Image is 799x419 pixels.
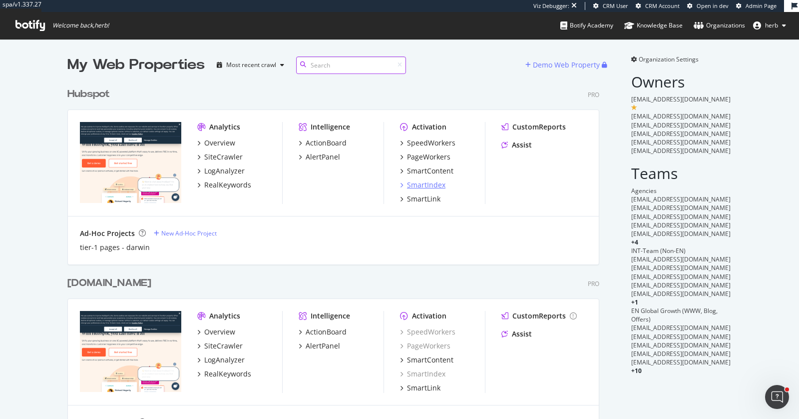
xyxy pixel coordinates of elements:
span: CRM User [603,2,628,9]
div: ActionBoard [306,138,347,148]
div: Overview [204,327,235,337]
div: SmartContent [407,166,453,176]
div: My Web Properties [67,55,205,75]
a: Open in dev [687,2,729,10]
div: Hubspot [67,87,110,101]
span: [EMAIL_ADDRESS][DOMAIN_NAME] [631,112,731,120]
a: CRM User [593,2,628,10]
a: SiteCrawler [197,152,243,162]
a: RealKeywords [197,369,251,379]
a: Botify Academy [560,12,613,39]
span: [EMAIL_ADDRESS][DOMAIN_NAME] [631,281,731,289]
a: LogAnalyzer [197,166,245,176]
a: PageWorkers [400,341,450,351]
a: CustomReports [501,311,577,321]
div: Pro [588,90,599,99]
span: [EMAIL_ADDRESS][DOMAIN_NAME] [631,229,731,238]
span: [EMAIL_ADDRESS][DOMAIN_NAME] [631,203,731,212]
span: Open in dev [697,2,729,9]
a: New Ad-Hoc Project [154,229,217,237]
div: LogAnalyzer [204,355,245,365]
div: SpeedWorkers [407,138,455,148]
button: Most recent crawl [213,57,288,73]
div: Demo Web Property [533,60,600,70]
span: [EMAIL_ADDRESS][DOMAIN_NAME] [631,255,731,263]
a: SmartContent [400,166,453,176]
a: Assist [501,329,532,339]
span: [EMAIL_ADDRESS][DOMAIN_NAME] [631,358,731,366]
span: [EMAIL_ADDRESS][DOMAIN_NAME] [631,138,731,146]
div: Activation [412,311,446,321]
a: [DOMAIN_NAME] [67,276,155,290]
span: Organization Settings [639,55,699,63]
span: + 4 [631,238,638,246]
span: CRM Account [645,2,680,9]
a: SmartLink [400,383,440,393]
span: [EMAIL_ADDRESS][DOMAIN_NAME] [631,146,731,155]
span: [EMAIL_ADDRESS][DOMAIN_NAME] [631,289,731,298]
span: Admin Page [746,2,777,9]
span: + 1 [631,298,638,306]
a: SpeedWorkers [400,327,455,337]
a: ActionBoard [299,327,347,337]
a: Demo Web Property [525,60,602,69]
div: Agencies [631,186,732,195]
a: Hubspot [67,87,114,101]
a: SiteCrawler [197,341,243,351]
div: [DOMAIN_NAME] [67,276,151,290]
span: [EMAIL_ADDRESS][DOMAIN_NAME] [631,221,731,229]
a: SmartContent [400,355,453,365]
button: herb [745,17,794,33]
a: SmartIndex [400,180,445,190]
a: CRM Account [636,2,680,10]
span: [EMAIL_ADDRESS][DOMAIN_NAME] [631,341,731,349]
div: LogAnalyzer [204,166,245,176]
div: Intelligence [311,122,350,132]
div: RealKeywords [204,369,251,379]
a: SmartIndex [400,369,445,379]
button: Demo Web Property [525,57,602,73]
div: CustomReports [512,122,566,132]
a: PageWorkers [400,152,450,162]
div: Overview [204,138,235,148]
a: Organizations [694,12,745,39]
div: Knowledge Base [624,20,683,30]
span: [EMAIL_ADDRESS][DOMAIN_NAME] [631,272,731,281]
div: Most recent crawl [226,62,276,68]
div: SmartLink [407,194,440,204]
div: SmartLink [407,383,440,393]
img: hubspot-bulkdataexport.com [80,311,181,392]
div: Botify Academy [560,20,613,30]
span: herb [765,21,778,29]
a: CustomReports [501,122,566,132]
span: [EMAIL_ADDRESS][DOMAIN_NAME] [631,323,731,332]
div: CustomReports [512,311,566,321]
div: Analytics [209,122,240,132]
div: Analytics [209,311,240,321]
a: Admin Page [736,2,777,10]
a: LogAnalyzer [197,355,245,365]
span: [EMAIL_ADDRESS][DOMAIN_NAME] [631,212,731,221]
div: Intelligence [311,311,350,321]
a: Knowledge Base [624,12,683,39]
a: SpeedWorkers [400,138,455,148]
div: Activation [412,122,446,132]
a: Overview [197,138,235,148]
div: Assist [512,140,532,150]
img: hubspot.com [80,122,181,203]
div: Viz Debugger: [533,2,569,10]
div: SmartContent [407,355,453,365]
span: [EMAIL_ADDRESS][DOMAIN_NAME] [631,129,731,138]
div: AlertPanel [306,152,340,162]
div: New Ad-Hoc Project [161,229,217,237]
div: SiteCrawler [204,152,243,162]
div: Ad-Hoc Projects [80,228,135,238]
a: tier-1 pages - darwin [80,242,150,252]
h2: Teams [631,165,732,181]
span: Welcome back, herb ! [52,21,109,29]
div: Pro [588,279,599,288]
a: AlertPanel [299,152,340,162]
